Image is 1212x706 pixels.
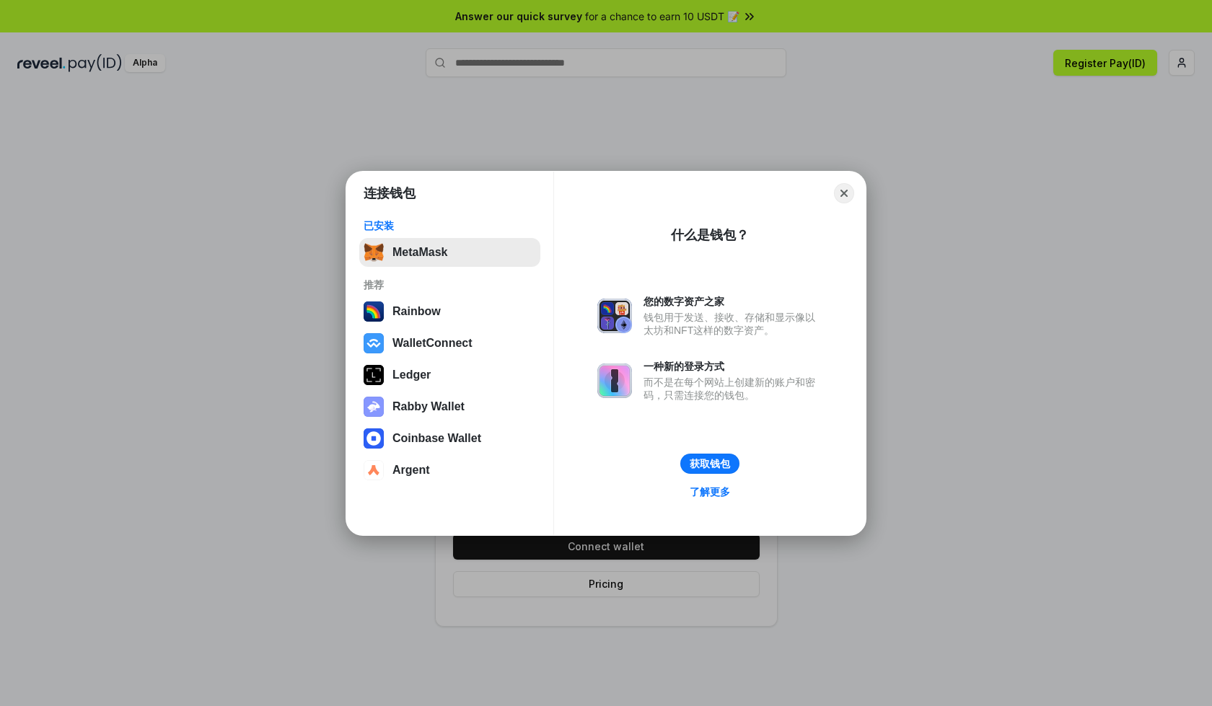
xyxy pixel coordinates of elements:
[359,238,540,267] button: MetaMask
[671,226,749,244] div: 什么是钱包？
[644,360,822,373] div: 一种新的登录方式
[680,454,739,474] button: 获取钱包
[359,424,540,453] button: Coinbase Wallet
[392,337,473,350] div: WalletConnect
[392,400,465,413] div: Rabby Wallet
[364,428,384,449] img: svg+xml,%3Csvg%20width%3D%2228%22%20height%3D%2228%22%20viewBox%3D%220%200%2028%2028%22%20fill%3D...
[392,464,430,477] div: Argent
[392,246,447,259] div: MetaMask
[392,369,431,381] div: Ledger
[364,219,536,232] div: 已安装
[644,376,822,402] div: 而不是在每个网站上创建新的账户和密码，只需连接您的钱包。
[597,299,632,333] img: svg+xml,%3Csvg%20xmlns%3D%22http%3A%2F%2Fwww.w3.org%2F2000%2Fsvg%22%20fill%3D%22none%22%20viewBox...
[359,361,540,389] button: Ledger
[392,432,481,445] div: Coinbase Wallet
[681,482,739,501] a: 了解更多
[364,365,384,385] img: svg+xml,%3Csvg%20xmlns%3D%22http%3A%2F%2Fwww.w3.org%2F2000%2Fsvg%22%20width%3D%2228%22%20height%3...
[364,301,384,322] img: svg+xml,%3Csvg%20width%3D%22120%22%20height%3D%22120%22%20viewBox%3D%220%200%20120%20120%22%20fil...
[359,392,540,421] button: Rabby Wallet
[690,457,730,470] div: 获取钱包
[364,242,384,262] img: svg+xml,%3Csvg%20fill%3D%22none%22%20height%3D%2233%22%20viewBox%3D%220%200%2035%2033%22%20width%...
[364,185,416,202] h1: 连接钱包
[834,183,854,203] button: Close
[644,295,822,308] div: 您的数字资产之家
[364,397,384,417] img: svg+xml,%3Csvg%20xmlns%3D%22http%3A%2F%2Fwww.w3.org%2F2000%2Fsvg%22%20fill%3D%22none%22%20viewBox...
[359,297,540,326] button: Rainbow
[364,460,384,480] img: svg+xml,%3Csvg%20width%3D%2228%22%20height%3D%2228%22%20viewBox%3D%220%200%2028%2028%22%20fill%3D...
[359,329,540,358] button: WalletConnect
[644,311,822,337] div: 钱包用于发送、接收、存储和显示像以太坊和NFT这样的数字资产。
[364,278,536,291] div: 推荐
[392,305,441,318] div: Rainbow
[364,333,384,353] img: svg+xml,%3Csvg%20width%3D%2228%22%20height%3D%2228%22%20viewBox%3D%220%200%2028%2028%22%20fill%3D...
[690,485,730,498] div: 了解更多
[597,363,632,398] img: svg+xml,%3Csvg%20xmlns%3D%22http%3A%2F%2Fwww.w3.org%2F2000%2Fsvg%22%20fill%3D%22none%22%20viewBox...
[359,456,540,485] button: Argent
